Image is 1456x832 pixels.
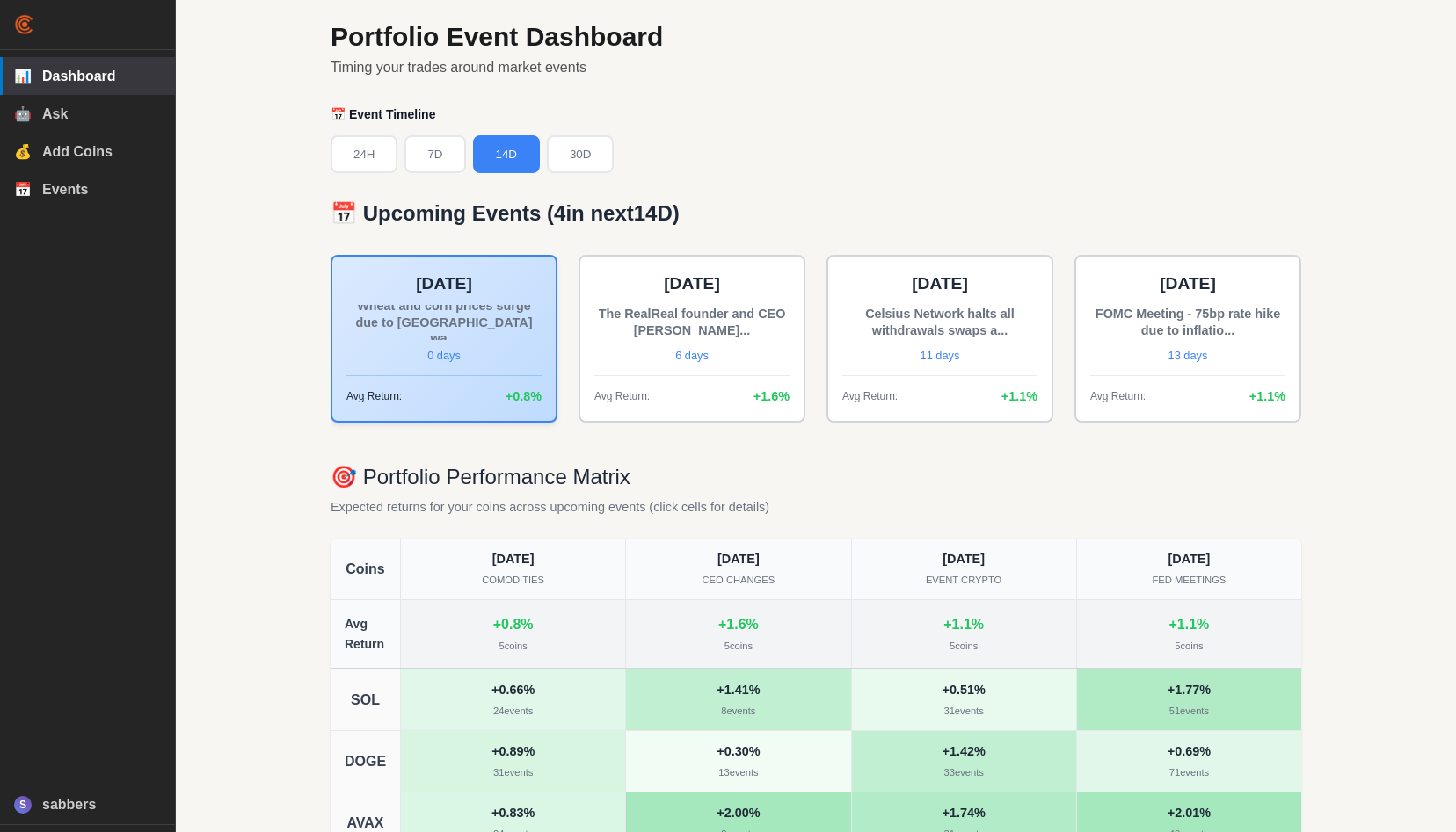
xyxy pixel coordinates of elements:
div: SOL - event_crypto: 0.51% max return [852,669,1077,730]
span: 💰 [14,143,32,160]
div: [DATE] [1090,271,1285,298]
div: + 0.89 % [411,742,615,762]
div: + 0.30 % [637,742,840,762]
div: [DATE] [594,271,790,298]
span: + 0.8 % [506,387,542,407]
span: 📅 [14,181,32,198]
div: SOL [331,669,401,730]
h2: 📅 Event Timeline [331,107,1301,122]
div: Coins [331,539,401,599]
div: 5 coins [1175,639,1203,655]
span: Avg Return: [1090,388,1146,405]
div: + 0.8 % [493,613,534,636]
span: + 1.1 % [1001,387,1037,407]
div: + 1.41 % [637,680,840,700]
div: [DATE] [863,549,1066,569]
div: + 1.74 % [863,803,1066,823]
div: COMODITIES [411,573,615,589]
h1: Portfolio Event Dashboard [331,21,1301,53]
div: + 2.01 % [1088,803,1291,823]
div: 8 events [637,704,840,720]
div: DOGE - ceo_changes: 0.30% max return [626,731,851,792]
div: 71 events [1088,765,1291,781]
div: + 0.66 % [411,680,615,700]
div: CEO CHANGES [637,573,840,589]
div: S [14,796,32,814]
div: The RealReal founder and CEO [PERSON_NAME]... [594,305,790,340]
div: 13 days [1090,347,1285,365]
div: + 0.51 % [863,680,1066,700]
span: Ask [42,106,161,122]
button: 30D [547,135,614,173]
div: + 0.83 % [411,803,615,823]
div: 5 coins [950,639,978,655]
div: + 1.42 % [863,742,1066,762]
h3: 📅 Upcoming Events ( 4 in next 14D ) [331,201,1301,227]
div: + 1.77 % [1088,680,1291,700]
div: + 0.69 % [1088,742,1291,762]
div: FOMC Meeting - 75bp rate hike due to inflatio... [1090,305,1285,340]
div: EVENT CRYPTO [863,573,1066,589]
div: [DATE] [1088,549,1291,569]
div: [DATE] [637,549,840,569]
div: 31 events [411,765,615,781]
div: 6 days [594,347,790,365]
div: + 1.1 % [1168,613,1209,636]
div: 5 coins [724,639,753,655]
span: Avg Return: [594,388,650,405]
span: Avg Return: [346,388,402,405]
div: 13 events [637,765,840,781]
p: Expected returns for your coins across upcoming events (click cells for details) [331,497,1301,517]
span: Dashboard [42,69,161,84]
div: 51 events [1088,704,1291,720]
div: 5 coins [499,639,527,655]
div: Avg Return [331,600,401,668]
div: DOGE - event_crypto: 1.42% max return [852,731,1077,792]
button: 14D [473,135,540,173]
div: DOGE - comodities: 0.89% max return [401,731,626,792]
div: 11 days [842,347,1037,365]
div: Celsius Network halts all withdrawals swaps a... [842,305,1037,340]
p: Timing your trades around market events [331,56,1301,79]
div: 31 events [863,704,1066,720]
span: sabbers [42,797,161,813]
div: + 1.6 % [718,613,759,636]
span: + 1.6 % [753,387,790,407]
span: 📊 [14,68,32,84]
div: 33 events [863,765,1066,781]
button: 24H [331,135,397,173]
h3: 🎯 Portfolio Performance Matrix [331,465,1301,490]
div: [DATE] [346,271,542,298]
span: Add Coins [42,144,161,160]
div: [DATE] [411,549,615,569]
span: + 1.1 % [1249,387,1285,407]
div: + 1.1 % [943,613,984,636]
div: FED MEETINGS [1088,573,1291,589]
div: 24 events [411,704,615,720]
div: 0 days [346,347,542,365]
div: SOL - fed_meetings: 1.77% max return [1077,669,1301,730]
button: 7D [404,135,465,173]
div: Wheat and corn prices surge due to [GEOGRAPHIC_DATA] wa... [346,305,542,340]
span: Events [42,182,161,198]
span: 🤖 [14,105,32,122]
div: DOGE [331,731,401,792]
div: [DATE] [842,271,1037,298]
div: DOGE - fed_meetings: 0.69% max return [1077,731,1301,792]
div: SOL - ceo_changes: 1.41% max return [626,669,851,730]
div: SOL - comodities: 0.66% max return [401,669,626,730]
div: + 2.00 % [637,803,840,823]
span: Avg Return: [842,388,898,405]
img: Crust [14,14,35,35]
